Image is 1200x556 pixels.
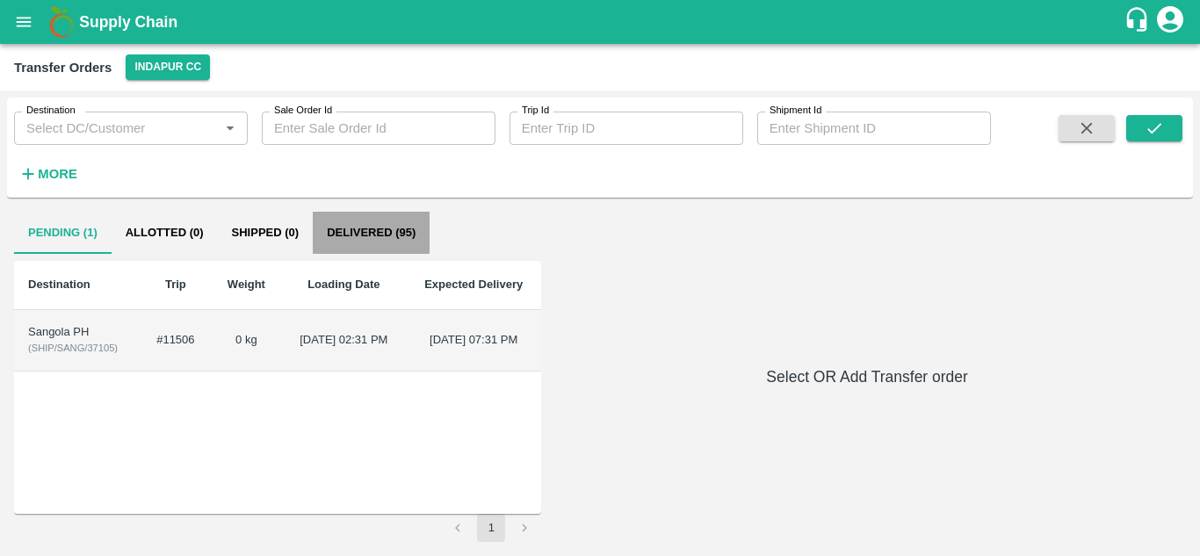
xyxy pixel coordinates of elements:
[28,278,90,291] b: Destination
[424,278,523,291] b: Expected Delivery
[274,104,332,118] label: Sale Order Id
[211,310,281,372] td: 0 kg
[79,10,1124,34] a: Supply Chain
[112,212,218,254] button: Allotted (0)
[282,310,407,372] td: [DATE] 02:31 PM
[14,56,112,79] div: Transfer Orders
[262,112,495,145] input: Enter Sale Order Id
[218,212,314,254] button: Shipped (0)
[14,212,112,254] button: Pending (1)
[165,278,186,291] b: Trip
[1154,4,1186,40] div: account of current user
[770,104,821,118] label: Shipment Id
[548,365,1186,389] h6: Select OR Add Transfer order
[757,112,991,145] input: Enter Shipment ID
[44,4,79,40] img: logo
[14,159,82,189] button: More
[19,117,213,140] input: Select DC/Customer
[28,343,118,353] span: ( SHIP/SANG/37105 )
[477,514,505,542] button: page 1
[219,117,242,140] button: Open
[38,167,77,181] strong: More
[441,514,541,542] nav: pagination navigation
[126,54,210,80] button: Select DC
[406,310,541,372] td: [DATE] 07:31 PM
[522,104,549,118] label: Trip Id
[141,310,212,372] td: #11506
[26,104,76,118] label: Destination
[28,324,127,341] div: Sangola PH
[4,2,44,42] button: open drawer
[79,13,177,31] b: Supply Chain
[313,212,430,254] button: Delivered (95)
[307,278,380,291] b: Loading Date
[228,278,265,291] b: Weight
[1124,6,1154,38] div: customer-support
[510,112,743,145] input: Enter Trip ID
